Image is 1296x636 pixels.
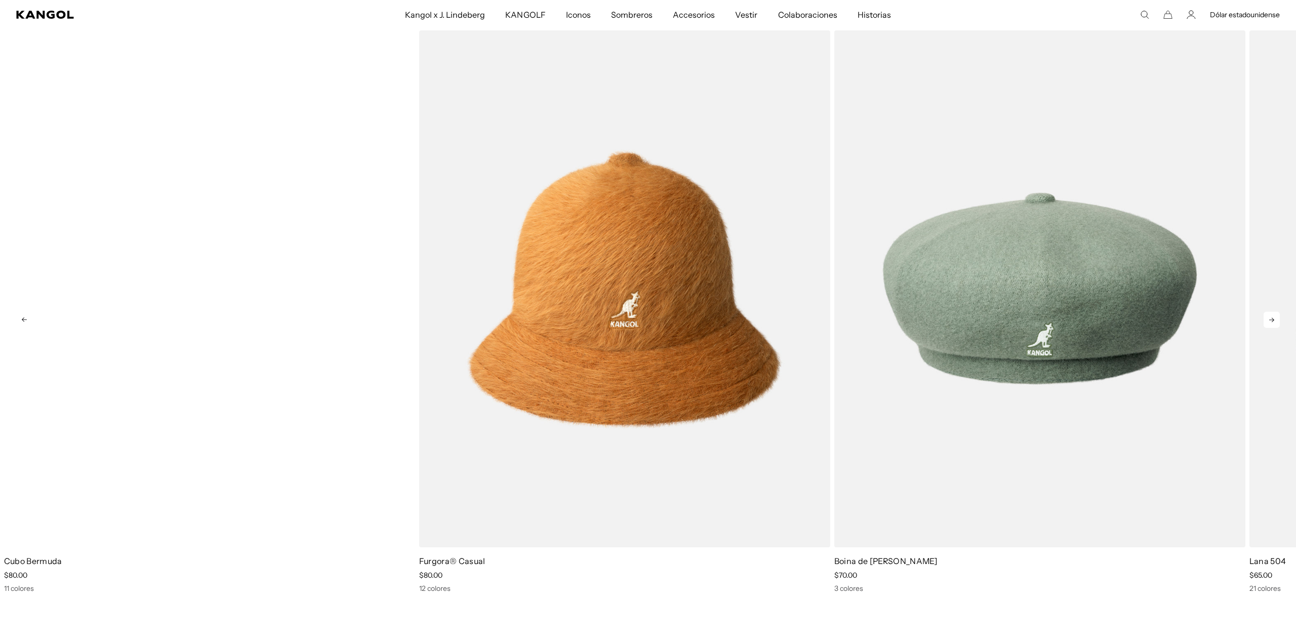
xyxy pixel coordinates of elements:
a: Boina de [PERSON_NAME] [834,556,938,566]
font: Sombreros [611,10,653,20]
img: Cubo Bermuda [4,30,415,547]
a: Cuenta [1187,10,1196,19]
a: Furgora® Casual [419,556,485,566]
font: 12 colores [419,584,451,593]
span: $65.00 [1249,571,1272,580]
font: Iconos [566,10,591,20]
span: $80.00 [419,571,442,580]
font: Accesorios [673,10,715,20]
span: $80.00 [4,571,27,580]
div: 10 de 10 [830,30,1245,592]
font: KANGOLF [505,10,545,20]
a: Kangol [16,11,269,19]
font: 3 colores [834,584,863,593]
button: Carro [1163,10,1172,19]
font: Colaboraciones [778,10,837,20]
font: Kangol x J. Lindeberg [405,10,485,20]
img: Boina de lana Jax [834,30,1245,547]
img: Furgora® Casual [419,30,830,547]
font: Vestir [735,10,757,20]
div: 9 de 10 [415,30,830,592]
font: 21 colores [1249,584,1281,593]
span: $70.00 [834,571,857,580]
font: 11 colores [4,584,34,593]
font: Lana 504 [1249,556,1286,566]
button: Dólar estadounidense [1210,10,1280,19]
font: Historias [858,10,891,20]
a: Cubo Bermuda [4,556,62,566]
summary: Busca aquí [1140,10,1149,19]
